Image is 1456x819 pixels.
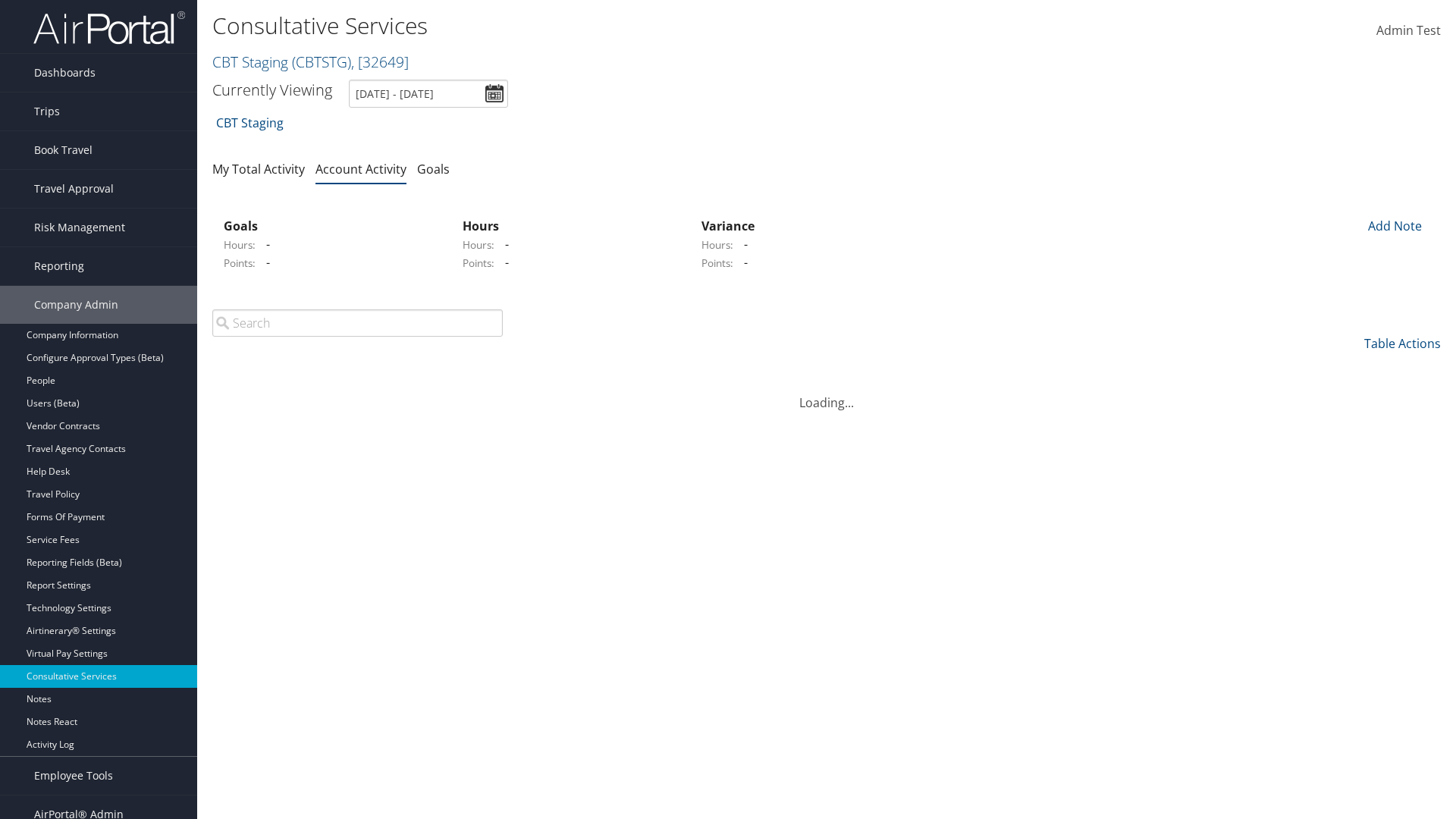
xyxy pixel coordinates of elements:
[349,80,508,108] input: [DATE] - [DATE]
[212,52,409,72] a: CBT Staging
[497,254,509,271] span: -
[736,254,748,271] span: -
[34,131,93,169] span: Book Travel
[736,236,748,253] span: -
[34,170,114,208] span: Travel Approval
[497,236,509,253] span: -
[34,54,96,92] span: Dashboards
[701,237,733,253] label: Hours:
[212,161,305,177] a: My Total Activity
[34,247,84,285] span: Reporting
[463,237,494,253] label: Hours:
[259,236,270,253] span: -
[212,309,503,337] input: Search
[1357,217,1429,235] div: Add Note
[34,757,113,795] span: Employee Tools
[224,237,256,253] label: Hours:
[1376,22,1441,39] span: Admin Test
[216,108,284,138] a: CBT Staging
[33,10,185,45] img: airportal-logo.png
[224,256,256,271] label: Points:
[701,256,733,271] label: Points:
[315,161,406,177] a: Account Activity
[212,80,332,100] h3: Currently Viewing
[463,218,499,234] strong: Hours
[1364,335,1441,352] a: Table Actions
[463,256,494,271] label: Points:
[212,10,1031,42] h1: Consultative Services
[701,218,755,234] strong: Variance
[34,93,60,130] span: Trips
[351,52,409,72] span: , [ 32649 ]
[34,209,125,246] span: Risk Management
[259,254,270,271] span: -
[224,218,258,234] strong: Goals
[212,375,1441,412] div: Loading...
[417,161,450,177] a: Goals
[1376,8,1441,55] a: Admin Test
[34,286,118,324] span: Company Admin
[292,52,351,72] span: ( CBTSTG )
